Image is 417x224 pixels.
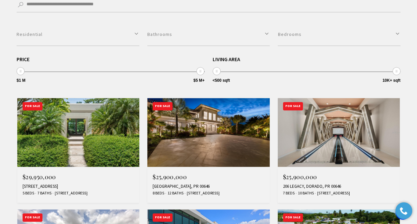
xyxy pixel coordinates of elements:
span: 8 Beds [153,190,164,196]
span: 12 Baths [166,190,183,196]
span: 10K+ sqft [382,78,400,82]
button: Bathrooms [147,23,270,46]
span: 5 Beds [23,190,34,196]
span: $5 M+ [193,78,205,82]
span: 7 Beds [283,190,295,196]
div: [STREET_ADDRESS] [23,184,134,189]
img: For Sale [147,98,269,167]
a: For Sale For Sale $29,950,000 [STREET_ADDRESS] 5 Beds 7 Baths [STREET_ADDRESS] [17,98,139,203]
div: For Sale [23,102,42,110]
span: [STREET_ADDRESS] [315,190,350,196]
div: For Sale [283,102,303,110]
img: For Sale [278,98,400,167]
span: $29,950,000 [23,173,56,181]
span: <500 sqft [213,78,230,82]
span: 10 Baths [296,190,314,196]
span: [STREET_ADDRESS] [53,190,88,196]
a: For Sale For Sale $25,900,000 [GEOGRAPHIC_DATA], PR 00646 8 Beds 12 Baths [STREET_ADDRESS] [147,98,269,203]
span: 7 Baths [36,190,51,196]
div: For Sale [153,102,173,110]
div: For Sale [153,213,173,222]
span: $25,900,000 [283,173,317,181]
div: [GEOGRAPHIC_DATA], PR 00646 [153,184,264,189]
div: For Sale [283,213,303,222]
span: $25,900,000 [153,173,187,181]
span: [STREET_ADDRESS] [185,190,220,196]
div: For Sale [23,213,42,222]
img: For Sale [17,98,139,167]
button: Bedrooms [278,23,400,46]
a: For Sale For Sale $25,900,000 206 LEGACY, DORADO, PR 00646 7 Beds 10 Baths [STREET_ADDRESS] [278,98,400,203]
button: Residential [17,23,139,46]
div: 206 LEGACY, DORADO, PR 00646 [283,184,394,189]
span: $1 M [17,78,26,82]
